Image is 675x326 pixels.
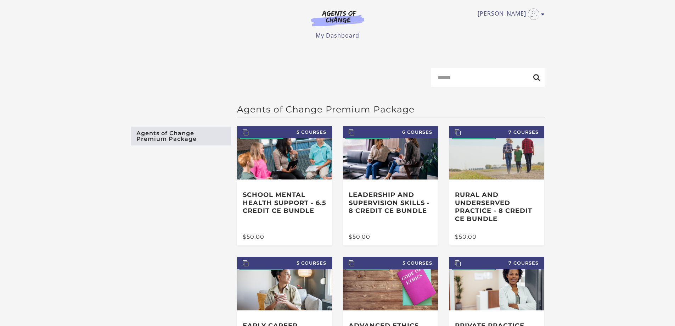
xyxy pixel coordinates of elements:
h3: School Mental Health Support - 6.5 Credit CE Bundle [243,191,326,215]
a: Agents of Change Premium Package [131,127,231,145]
a: 5 Courses School Mental Health Support - 6.5 Credit CE Bundle $50.00 [237,126,332,245]
span: 5 Courses [343,257,438,269]
div: $50.00 [243,234,326,240]
a: 7 Courses Rural and Underserved Practice - 8 Credit CE Bundle $50.00 [449,126,544,245]
span: 5 Courses [237,126,332,138]
a: My Dashboard [316,32,359,39]
a: 6 Courses Leadership and Supervision Skills - 8 Credit CE Bundle $50.00 [343,126,438,245]
div: $50.00 [455,234,539,240]
span: 7 Courses [449,126,544,138]
span: 7 Courses [449,257,544,269]
h3: Leadership and Supervision Skills - 8 Credit CE Bundle [349,191,432,215]
a: Toggle menu [478,9,541,20]
span: 6 Courses [343,126,438,138]
h3: Rural and Underserved Practice - 8 Credit CE Bundle [455,191,539,223]
h2: Agents of Change Premium Package [237,104,545,115]
div: $50.00 [349,234,432,240]
img: Agents of Change Logo [304,10,372,26]
span: 5 Courses [237,257,332,269]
